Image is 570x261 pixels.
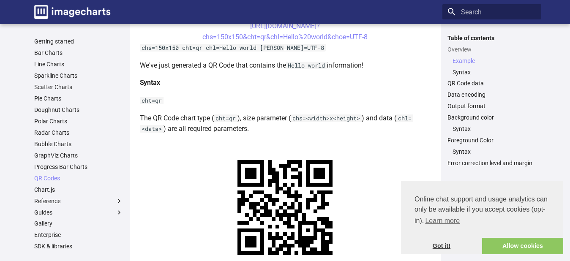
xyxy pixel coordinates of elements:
a: Syntax [453,148,536,155]
a: Output format [447,102,536,110]
nav: Background color [447,125,536,133]
a: QR Code data [447,79,536,87]
p: The QR Code chart type ( ), size parameter ( ) and data ( ) are all required parameters. [140,113,431,134]
span: Online chat support and usage analytics can only be available if you accept cookies (opt-in). [415,194,550,227]
h4: Syntax [140,77,431,88]
a: Background color [447,114,536,121]
a: Radar Charts [34,129,123,136]
a: [URL][DOMAIN_NAME]?chs=150x150&cht=qr&chl=Hello%20world&choe=UTF-8 [202,22,368,41]
a: SDK & libraries [34,242,123,250]
a: GraphViz Charts [34,152,123,159]
label: Table of contents [442,34,541,42]
code: chs=<width>x<height> [291,114,362,122]
a: Data encoding [447,91,536,98]
a: learn more about cookies [424,215,461,227]
a: Syntax [453,68,536,76]
div: cookieconsent [401,181,563,254]
a: Error correction level and margin [447,159,536,167]
a: Line Charts [34,60,123,68]
nav: Table of contents [442,34,541,167]
a: Doughnut Charts [34,106,123,114]
a: Scatter Charts [34,83,123,91]
a: Foreground Color [447,136,536,144]
a: Polar Charts [34,117,123,125]
a: Progress Bar Charts [34,163,123,171]
a: Enterprise [34,231,123,239]
a: Getting started [34,38,123,45]
a: allow cookies [482,238,563,255]
a: Sparkline Charts [34,72,123,79]
nav: Overview [447,57,536,76]
a: QR Codes [34,174,123,182]
code: cht=qr [214,114,237,122]
code: chs=150x150 cht=qr chl=Hello world [PERSON_NAME]=UTF-8 [140,44,326,52]
a: Bar Charts [34,49,123,57]
a: Overview [447,46,536,53]
a: Gallery [34,220,123,227]
a: Bubble Charts [34,140,123,148]
a: Example [453,57,536,65]
code: cht=qr [140,97,164,104]
a: Syntax [453,125,536,133]
label: Reference [34,197,123,205]
input: Search [442,4,541,19]
a: dismiss cookie message [401,238,482,255]
a: Image-Charts documentation [31,2,114,22]
a: Pie Charts [34,95,123,102]
nav: Foreground Color [447,148,536,155]
code: Hello world [286,62,327,69]
a: Chart.js [34,186,123,193]
label: Guides [34,209,123,216]
p: We've just generated a QR Code that contains the information! [140,60,431,71]
img: logo [34,5,110,19]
